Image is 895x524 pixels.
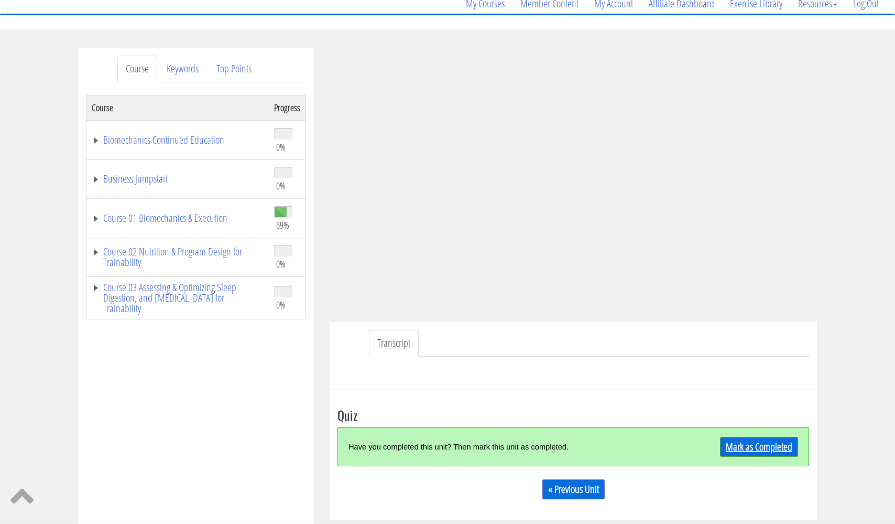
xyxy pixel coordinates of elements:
a: Course 01 Biomechanics & Execution [92,213,264,223]
a: Business Jumpstart [92,174,264,184]
a: Mark as Completed [720,437,798,457]
span: 0% [276,141,286,153]
a: Transcript [369,330,419,357]
a: Course 03 Assessing & Optimizing Sleep Digestion, and [MEDICAL_DATA] for Trainability [92,282,264,314]
span: 0% [276,299,286,311]
span: 0% [276,258,286,270]
th: Progress [269,95,306,120]
div: Have you completed this unit? Then mark this unit as completed. [348,435,680,458]
a: Course [117,56,157,82]
span: 69% [276,219,289,231]
h3: Quiz [337,408,809,422]
th: Course [86,95,269,120]
a: Course 02 Nutrition & Program Design for Trainability [92,247,264,268]
span: 0% [276,180,286,191]
a: « Previous Unit [542,479,605,499]
a: Top Points [208,56,260,82]
a: Biomechanics Continued Education [92,135,264,145]
a: Keywords [158,56,207,82]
